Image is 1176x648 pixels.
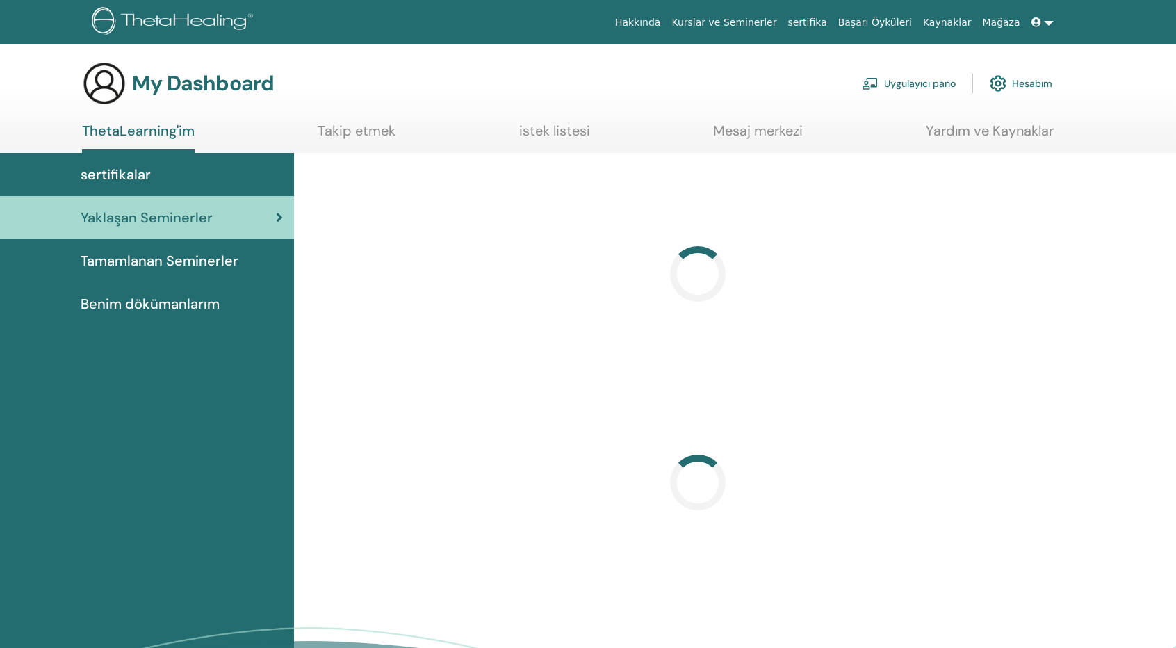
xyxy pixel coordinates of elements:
[82,61,126,106] img: generic-user-icon.jpg
[81,250,238,271] span: Tamamlanan Seminerler
[82,122,195,153] a: ThetaLearning'im
[713,122,803,149] a: Mesaj merkezi
[862,77,879,90] img: chalkboard-teacher.svg
[610,10,667,35] a: Hakkında
[833,10,917,35] a: Başarı Öyküleri
[990,72,1006,95] img: cog.svg
[81,164,151,185] span: sertifikalar
[977,10,1025,35] a: Mağaza
[519,122,590,149] a: istek listesi
[917,10,977,35] a: Kaynaklar
[990,68,1052,99] a: Hesabım
[318,122,395,149] a: Takip etmek
[926,122,1054,149] a: Yardım ve Kaynaklar
[132,71,274,96] h3: My Dashboard
[92,7,258,38] img: logo.png
[782,10,832,35] a: sertifika
[81,207,213,228] span: Yaklaşan Seminerler
[862,68,956,99] a: Uygulayıcı pano
[81,293,220,314] span: Benim dökümanlarım
[666,10,782,35] a: Kurslar ve Seminerler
